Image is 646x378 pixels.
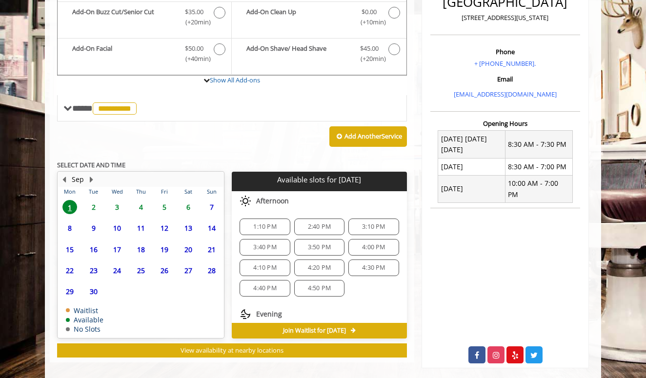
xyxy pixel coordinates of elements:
[433,76,578,82] h3: Email
[362,223,385,231] span: 3:10 PM
[62,43,226,66] label: Add-On Facial
[240,280,290,297] div: 4:40 PM
[362,243,385,251] span: 4:00 PM
[153,239,176,260] td: Select day19
[181,221,196,235] span: 13
[283,327,346,335] span: Join Waitlist for [DATE]
[308,223,331,231] span: 2:40 PM
[60,174,68,185] button: Previous Month
[294,219,344,235] div: 2:40 PM
[236,176,403,184] p: Available slots for [DATE]
[105,187,129,197] th: Wed
[62,242,77,257] span: 15
[181,346,283,355] span: View availability at nearby locations
[81,260,105,281] td: Select day23
[360,43,379,54] span: $45.00
[204,263,219,278] span: 28
[157,242,172,257] span: 19
[438,175,505,203] td: [DATE]
[58,239,81,260] td: Select day15
[246,7,350,27] b: Add-On Clean Up
[433,48,578,55] h3: Phone
[110,242,124,257] span: 17
[308,264,331,272] span: 4:20 PM
[105,197,129,218] td: Select day3
[348,239,399,256] div: 4:00 PM
[181,263,196,278] span: 27
[355,54,384,64] span: (+20min )
[86,200,101,214] span: 2
[294,280,344,297] div: 4:50 PM
[176,197,200,218] td: Select day6
[505,175,572,203] td: 10:00 AM - 7:00 PM
[62,221,77,235] span: 8
[454,90,557,99] a: [EMAIL_ADDRESS][DOMAIN_NAME]
[433,13,578,23] p: [STREET_ADDRESS][US_STATE]
[355,17,384,27] span: (+10min )
[200,197,224,218] td: Select day7
[134,242,148,257] span: 18
[362,264,385,272] span: 4:30 PM
[176,260,200,281] td: Select day27
[58,281,81,302] td: Select day29
[200,187,224,197] th: Sun
[134,263,148,278] span: 25
[134,221,148,235] span: 11
[72,174,84,185] button: Sep
[86,242,101,257] span: 16
[256,197,289,205] span: Afternoon
[253,243,276,251] span: 3:40 PM
[110,221,124,235] span: 10
[129,197,152,218] td: Select day4
[181,242,196,257] span: 20
[58,197,81,218] td: Select day1
[129,187,152,197] th: Thu
[72,43,175,64] b: Add-On Facial
[308,243,331,251] span: 3:50 PM
[240,219,290,235] div: 1:10 PM
[81,197,105,218] td: Select day2
[240,239,290,256] div: 3:40 PM
[438,159,505,175] td: [DATE]
[129,218,152,239] td: Select day11
[62,200,77,214] span: 1
[176,239,200,260] td: Select day20
[237,43,401,66] label: Add-On Shave/ Head Shave
[153,197,176,218] td: Select day5
[62,284,77,298] span: 29
[204,200,219,214] span: 7
[176,187,200,197] th: Sat
[294,239,344,256] div: 3:50 PM
[505,159,572,175] td: 8:30 AM - 7:00 PM
[157,200,172,214] span: 5
[87,174,95,185] button: Next Month
[181,200,196,214] span: 6
[110,200,124,214] span: 3
[256,310,282,318] span: Evening
[240,259,290,276] div: 4:10 PM
[240,195,251,207] img: afternoon slots
[200,239,224,260] td: Select day21
[57,343,407,358] button: View availability at nearby locations
[362,7,377,17] span: $0.00
[344,132,402,140] b: Add Another Service
[62,7,226,30] label: Add-On Buzz Cut/Senior Cut
[430,120,580,127] h3: Opening Hours
[81,281,105,302] td: Select day30
[72,7,175,27] b: Add-On Buzz Cut/Senior Cut
[240,308,251,320] img: evening slots
[86,221,101,235] span: 9
[86,263,101,278] span: 23
[438,131,505,159] td: [DATE] [DATE] [DATE]
[157,221,172,235] span: 12
[348,219,399,235] div: 3:10 PM
[58,187,81,197] th: Mon
[505,131,572,159] td: 8:30 AM - 7:30 PM
[294,259,344,276] div: 4:20 PM
[200,218,224,239] td: Select day14
[86,284,101,298] span: 30
[153,187,176,197] th: Fri
[105,260,129,281] td: Select day24
[329,126,407,147] button: Add AnotherService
